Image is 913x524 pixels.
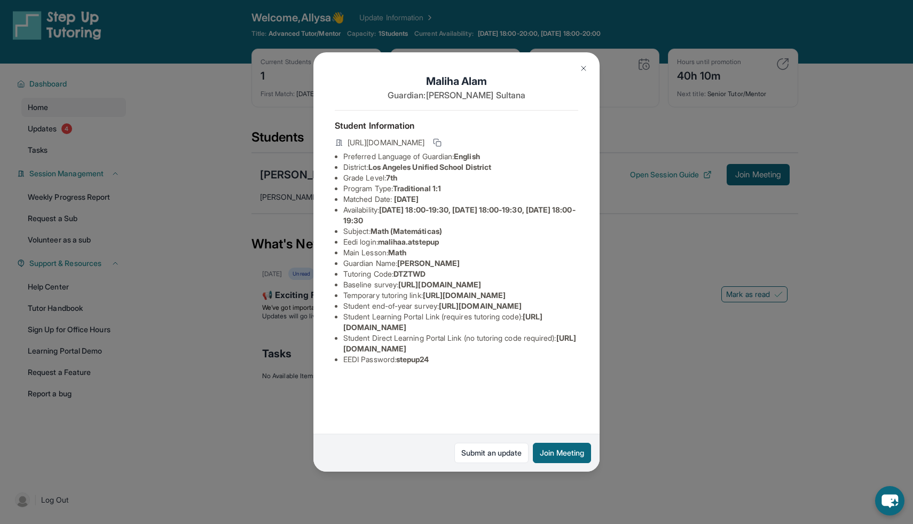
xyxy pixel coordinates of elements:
[579,64,588,73] img: Close Icon
[386,173,397,182] span: 7th
[371,226,442,236] span: Math (Matemáticas)
[343,183,578,194] li: Program Type:
[335,74,578,89] h1: Maliha Alam
[343,311,578,333] li: Student Learning Portal Link (requires tutoring code) :
[348,137,424,148] span: [URL][DOMAIN_NAME]
[439,301,522,310] span: [URL][DOMAIN_NAME]
[343,290,578,301] li: Temporary tutoring link :
[343,194,578,205] li: Matched Date:
[343,279,578,290] li: Baseline survey :
[343,226,578,237] li: Subject :
[368,162,491,171] span: Los Angeles Unified School District
[343,247,578,258] li: Main Lesson :
[335,119,578,132] h4: Student Information
[533,443,591,463] button: Join Meeting
[343,333,578,354] li: Student Direct Learning Portal Link (no tutoring code required) :
[393,269,426,278] span: DTZTWD
[343,354,578,365] li: EEDI Password :
[393,184,441,193] span: Traditional 1:1
[378,237,439,246] span: malihaa.atstepup
[394,194,419,204] span: [DATE]
[431,136,444,149] button: Copy link
[343,205,576,225] span: [DATE] 18:00-19:30, [DATE] 18:00-19:30, [DATE] 18:00-19:30
[388,248,406,257] span: Math
[875,486,904,515] button: chat-button
[335,89,578,101] p: Guardian: [PERSON_NAME] Sultana
[343,151,578,162] li: Preferred Language of Guardian:
[343,162,578,173] li: District:
[454,443,529,463] a: Submit an update
[397,259,460,268] span: [PERSON_NAME]
[343,269,578,279] li: Tutoring Code :
[343,237,578,247] li: Eedi login :
[343,258,578,269] li: Guardian Name :
[398,280,481,289] span: [URL][DOMAIN_NAME]
[343,301,578,311] li: Student end-of-year survey :
[454,152,480,161] span: English
[396,355,429,364] span: stepup24
[423,291,506,300] span: [URL][DOMAIN_NAME]
[343,205,578,226] li: Availability:
[343,173,578,183] li: Grade Level:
